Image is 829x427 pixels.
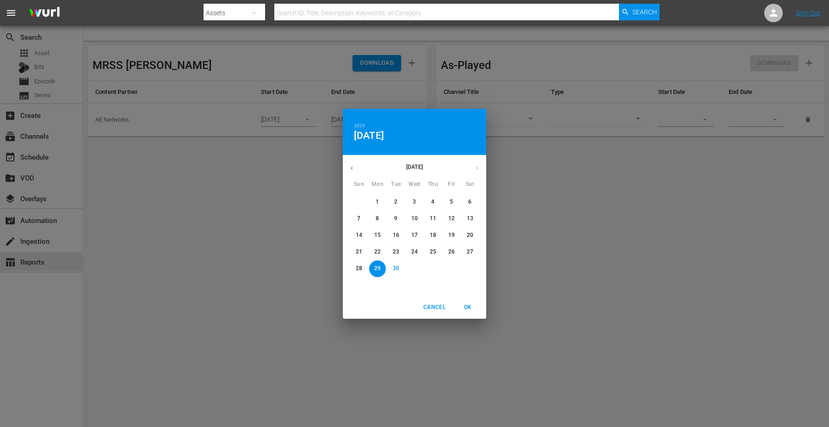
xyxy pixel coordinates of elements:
button: OK [453,300,483,315]
p: 6 [468,198,471,206]
span: menu [6,7,17,19]
p: 11 [430,215,436,223]
p: 13 [467,215,473,223]
p: 22 [374,248,381,256]
p: 24 [411,248,418,256]
span: Wed [406,180,423,189]
button: 14 [351,227,367,244]
button: 12 [443,210,460,227]
span: Sat [462,180,478,189]
span: Cancel [423,303,445,312]
button: 18 [425,227,441,244]
button: 22 [369,244,386,260]
p: 14 [356,231,362,239]
button: 21 [351,244,367,260]
p: 12 [448,215,455,223]
p: [DATE] [361,163,468,171]
p: 9 [394,215,397,223]
button: 8 [369,210,386,227]
span: Tue [388,180,404,189]
button: 11 [425,210,441,227]
p: 2 [394,198,397,206]
button: 20 [462,227,478,244]
img: ans4CAIJ8jUAAAAAAAAAAAAAAAAAAAAAAAAgQb4GAAAAAAAAAAAAAAAAAAAAAAAAJMjXAAAAAAAAAAAAAAAAAAAAAAAAgAT5G... [22,2,67,24]
p: 28 [356,265,362,272]
p: 27 [467,248,473,256]
button: 16 [388,227,404,244]
button: 7 [351,210,367,227]
p: 7 [357,215,360,223]
button: 4 [425,194,441,210]
p: 5 [450,198,453,206]
button: 9 [388,210,404,227]
button: 29 [369,260,386,277]
button: 6 [462,194,478,210]
span: Search [632,4,657,20]
p: 29 [374,265,381,272]
span: Fri [443,180,460,189]
p: 21 [356,248,362,256]
button: 2025 [354,122,365,130]
p: 15 [374,231,381,239]
a: Sign Out [796,9,820,17]
button: 1 [369,194,386,210]
button: 19 [443,227,460,244]
p: 30 [393,265,399,272]
p: 17 [411,231,418,239]
button: 10 [406,210,423,227]
button: 30 [388,260,404,277]
button: 3 [406,194,423,210]
p: 23 [393,248,399,256]
button: 28 [351,260,367,277]
p: 10 [411,215,418,223]
span: OK [457,303,479,312]
span: Thu [425,180,441,189]
p: 20 [467,231,473,239]
button: 23 [388,244,404,260]
p: 18 [430,231,436,239]
button: 13 [462,210,478,227]
p: 19 [448,231,455,239]
button: 15 [369,227,386,244]
button: Cancel [420,300,449,315]
button: 26 [443,244,460,260]
p: 26 [448,248,455,256]
button: 27 [462,244,478,260]
span: Sun [351,180,367,189]
p: 4 [431,198,434,206]
button: 25 [425,244,441,260]
button: 24 [406,244,423,260]
button: 5 [443,194,460,210]
p: 25 [430,248,436,256]
p: 3 [413,198,416,206]
p: 16 [393,231,399,239]
span: Mon [369,180,386,189]
button: [DATE] [354,130,384,142]
p: 1 [376,198,379,206]
button: 17 [406,227,423,244]
p: 8 [376,215,379,223]
button: 2 [388,194,404,210]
